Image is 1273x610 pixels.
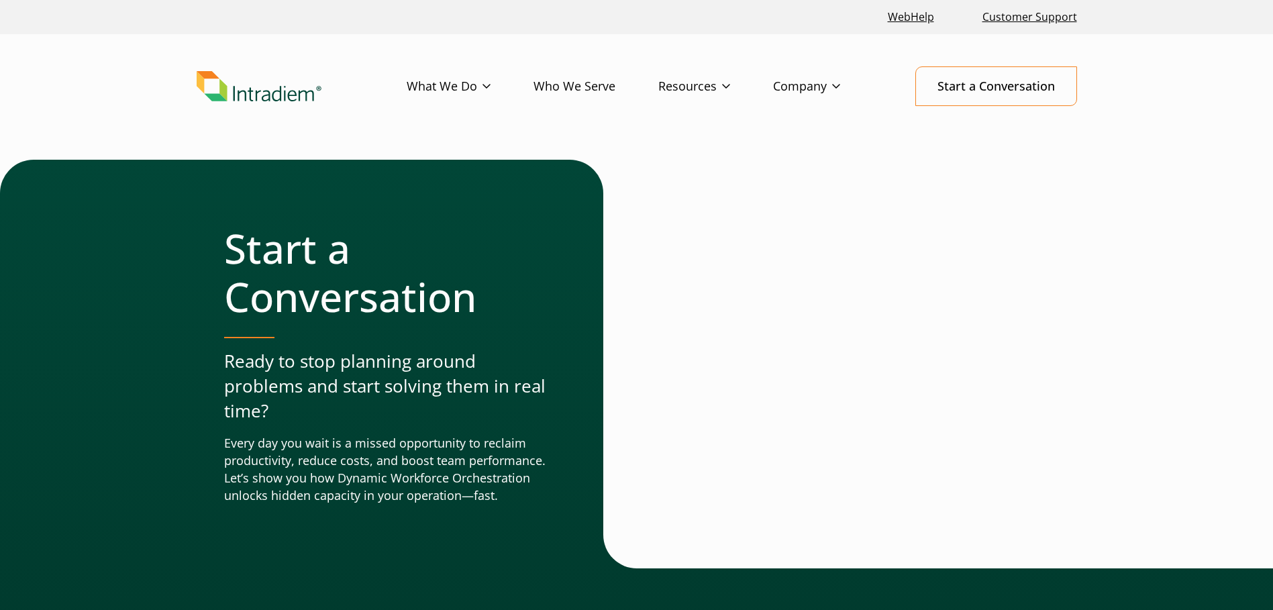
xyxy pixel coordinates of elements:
a: Customer Support [977,3,1082,32]
p: Every day you wait is a missed opportunity to reclaim productivity, reduce costs, and boost team ... [224,435,550,505]
a: Start a Conversation [915,66,1077,106]
a: Link to homepage of Intradiem [197,71,407,102]
img: Intradiem [197,71,321,102]
a: Who We Serve [533,67,658,106]
p: Ready to stop planning around problems and start solving them in real time? [224,349,550,424]
a: Company [773,67,883,106]
a: Resources [658,67,773,106]
a: What We Do [407,67,533,106]
h1: Start a Conversation [224,224,550,321]
a: Link opens in a new window [882,3,939,32]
